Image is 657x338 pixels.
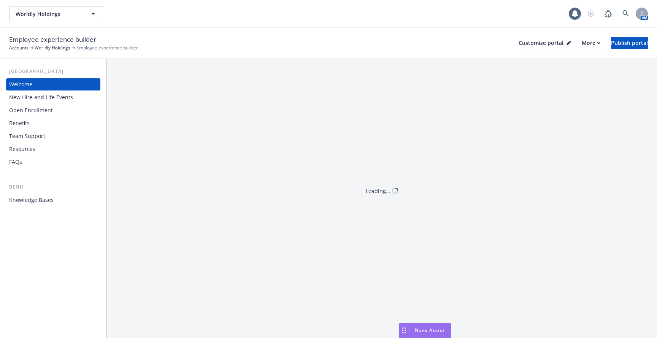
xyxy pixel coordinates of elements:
[6,68,100,75] div: [GEOGRAPHIC_DATA]
[6,117,100,129] a: Benefits
[399,323,451,338] button: Nova Assist
[399,323,409,338] div: Drag to move
[9,130,45,142] div: Team Support
[6,143,100,155] a: Resources
[6,91,100,103] a: New Hire and Life Events
[601,6,616,21] a: Report a Bug
[6,183,100,191] div: Benji
[415,327,445,333] span: Nova Assist
[582,37,600,49] div: More
[9,78,32,90] div: Welcome
[6,104,100,116] a: Open Enrollment
[618,6,633,21] a: Search
[519,37,571,49] button: Customize portal
[9,6,104,21] button: Worldly Holdings
[9,117,30,129] div: Benefits
[6,156,100,168] a: FAQs
[9,104,53,116] div: Open Enrollment
[6,130,100,142] a: Team Support
[611,37,648,49] button: Publish portal
[9,44,29,51] a: Accounts
[16,10,81,18] span: Worldly Holdings
[9,156,22,168] div: FAQs
[9,91,73,103] div: New Hire and Life Events
[9,35,96,44] span: Employee experience builder
[366,187,390,195] div: Loading...
[583,6,598,21] a: Start snowing
[573,37,609,49] button: More
[6,194,100,206] a: Knowledge Bases
[76,44,138,51] span: Employee experience builder
[6,78,100,90] a: Welcome
[9,143,35,155] div: Resources
[35,44,70,51] a: Worldly Holdings
[9,194,54,206] div: Knowledge Bases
